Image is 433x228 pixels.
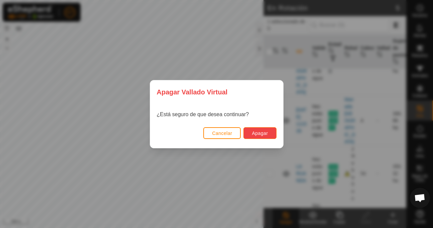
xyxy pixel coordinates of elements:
div: Chat abierto [410,188,430,208]
span: Apagar [252,131,268,136]
span: Cancelar [212,131,232,136]
p: ¿Está seguro de que desea continuar? [157,110,249,119]
span: Apagar Vallado Virtual [157,87,228,97]
button: Cancelar [203,127,241,139]
button: Apagar [243,127,276,139]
